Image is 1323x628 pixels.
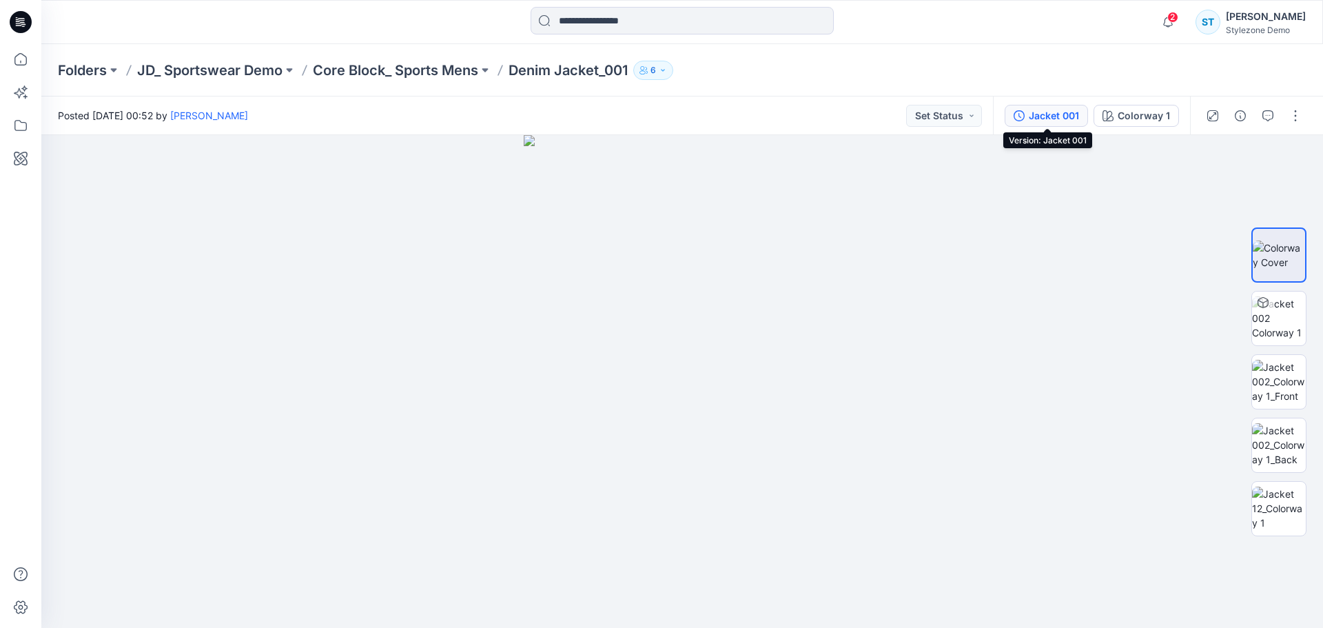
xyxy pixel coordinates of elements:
button: Jacket 001 [1005,105,1088,127]
button: Colorway 1 [1094,105,1179,127]
img: Jacket 002 Colorway 1 [1252,296,1306,340]
div: Stylezone Demo [1226,25,1306,35]
img: Jacket 002_Colorway 1_Back [1252,423,1306,467]
p: Denim Jacket_001 [509,61,628,80]
div: [PERSON_NAME] [1226,8,1306,25]
span: Posted [DATE] 00:52 by [58,108,248,123]
p: 6 [650,63,656,78]
div: ST [1196,10,1220,34]
img: Jacket 002_Colorway 1_Front [1252,360,1306,403]
span: 2 [1167,12,1178,23]
a: [PERSON_NAME] [170,110,248,121]
div: Colorway 1 [1118,108,1170,123]
img: Colorway Cover [1253,241,1305,270]
a: JD_ Sportswear Demo [137,61,283,80]
a: Core Block_ Sports Mens [313,61,478,80]
div: Jacket 001 [1029,108,1079,123]
a: Folders [58,61,107,80]
button: Details [1229,105,1251,127]
img: eyJhbGciOiJIUzI1NiIsImtpZCI6IjAiLCJzbHQiOiJzZXMiLCJ0eXAiOiJKV1QifQ.eyJkYXRhIjp7InR5cGUiOiJzdG9yYW... [524,135,841,628]
img: Jacket 12_Colorway 1 [1252,487,1306,530]
button: 6 [633,61,673,80]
